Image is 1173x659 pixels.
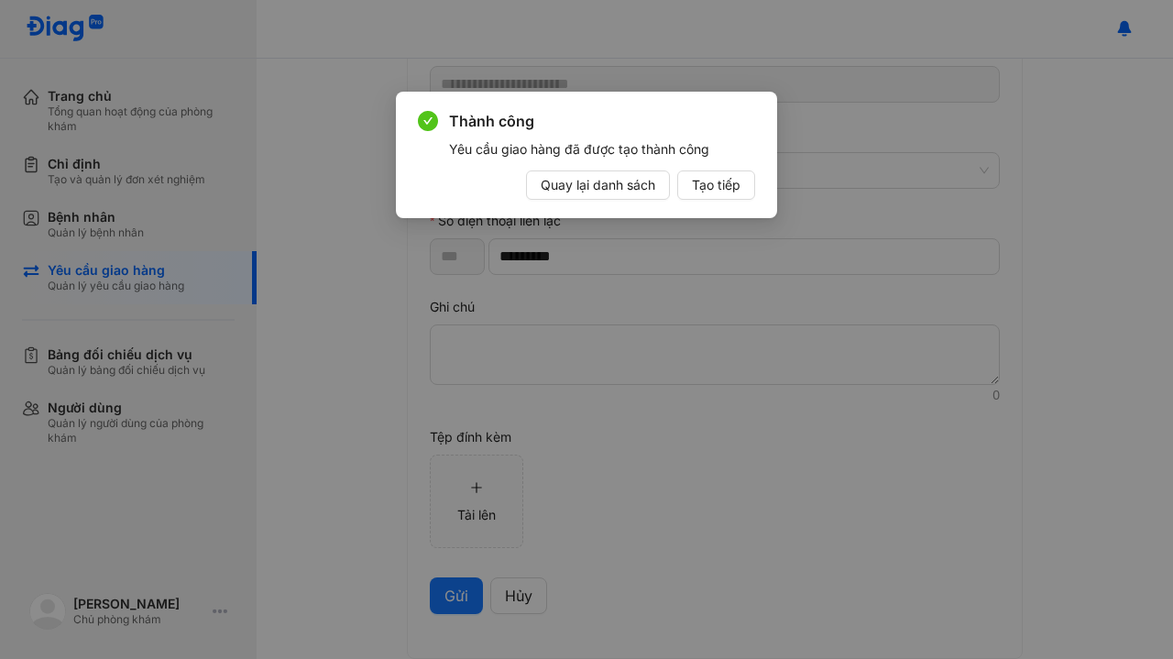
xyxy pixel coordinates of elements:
span: Quay lại danh sách [541,175,655,195]
span: check-circle [418,111,438,131]
span: Thành công [449,110,755,132]
button: Quay lại danh sách [526,170,670,200]
button: Tạo tiếp [677,170,755,200]
div: Yêu cầu giao hàng đã được tạo thành công [449,139,755,159]
span: Tạo tiếp [692,175,740,195]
